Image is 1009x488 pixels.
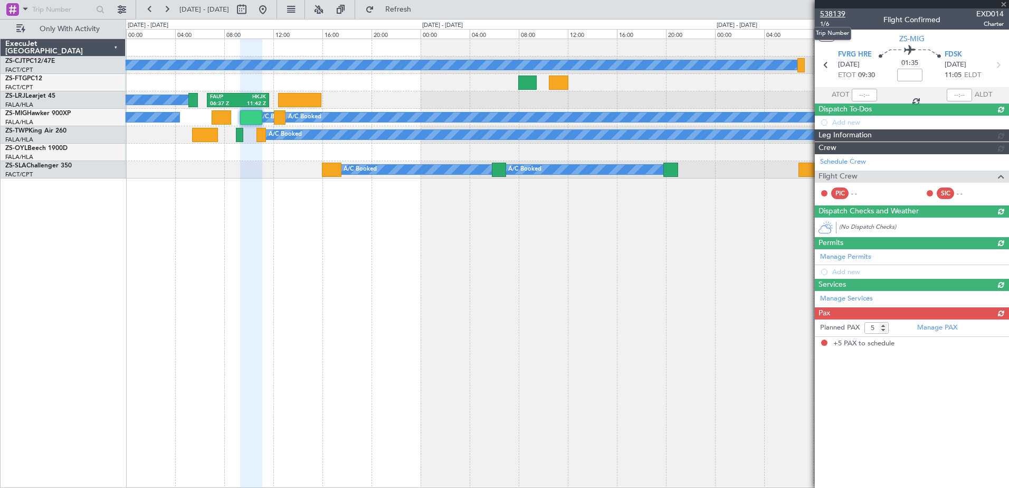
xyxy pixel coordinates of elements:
span: 538139 [820,8,845,20]
div: 00:00 [421,29,470,39]
span: Charter [976,20,1004,29]
button: Only With Activity [12,21,115,37]
span: [DATE] - [DATE] [179,5,229,14]
div: HKJK [238,93,266,101]
span: [DATE] [945,60,966,70]
span: ZS-MIG [5,110,27,117]
div: [DATE] - [DATE] [717,21,757,30]
a: ZS-SLAChallenger 350 [5,163,72,169]
div: 04:00 [175,29,224,39]
span: ZS-CJT [5,58,26,64]
div: 08:00 [224,29,273,39]
span: ZS-SLA [5,163,26,169]
div: Flight Confirmed [883,14,940,25]
div: [DATE] - [DATE] [422,21,463,30]
span: ZS-TWP [5,128,28,134]
div: A/C Booked [269,127,302,143]
span: 01:35 [901,58,918,69]
div: 00:00 [126,29,175,39]
div: A/C Booked [288,109,321,125]
div: 08:00 [519,29,568,39]
span: ELDT [964,70,981,81]
div: 11:42 Z [238,100,266,108]
div: 06:37 Z [210,100,238,108]
a: ZS-LRJLearjet 45 [5,93,55,99]
span: ETOT [838,70,855,81]
span: ALDT [975,90,992,100]
a: ZS-MIGHawker 900XP [5,110,71,117]
div: A/C Booked [508,162,541,177]
a: FALA/HLA [5,153,33,161]
div: Trip Number [814,27,851,40]
div: 12:00 [568,29,617,39]
span: 09:30 [858,70,875,81]
button: Refresh [360,1,424,18]
a: FACT/CPT [5,83,33,91]
a: ZS-CJTPC12/47E [5,58,55,64]
span: ZS-OYL [5,145,27,152]
div: 00:00 [715,29,764,39]
a: FALA/HLA [5,136,33,144]
input: Trip Number [32,2,93,17]
div: FAUP [210,93,238,101]
div: 12:00 [273,29,322,39]
div: 16:00 [322,29,372,39]
span: ZS-LRJ [5,93,25,99]
div: 04:00 [764,29,813,39]
a: FACT/CPT [5,66,33,74]
div: 04:00 [470,29,519,39]
a: FACT/CPT [5,171,33,179]
span: FVRG HRE [838,50,872,60]
span: Refresh [376,6,421,13]
span: ATOT [832,90,849,100]
span: ZS-FTG [5,76,27,82]
span: ZS-MIG [899,33,925,44]
span: EXD014 [976,8,1004,20]
div: 16:00 [617,29,666,39]
div: [DATE] - [DATE] [128,21,168,30]
div: 20:00 [666,29,715,39]
a: FALA/HLA [5,118,33,126]
span: 11:05 [945,70,962,81]
span: Only With Activity [27,25,111,33]
div: A/C Booked [344,162,377,177]
span: [DATE] [838,60,860,70]
a: ZS-OYLBeech 1900D [5,145,68,152]
a: ZS-TWPKing Air 260 [5,128,66,134]
a: FALA/HLA [5,101,33,109]
span: FDSK [945,50,962,60]
div: 20:00 [372,29,421,39]
a: ZS-FTGPC12 [5,76,42,82]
